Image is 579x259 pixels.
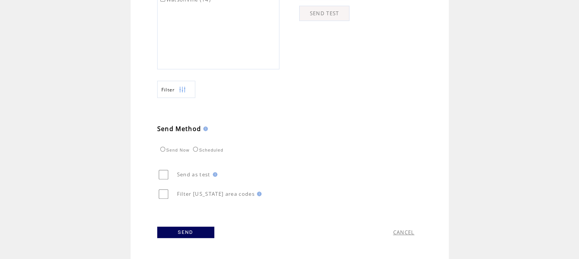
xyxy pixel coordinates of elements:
[158,148,190,152] label: Send Now
[201,126,208,131] img: help.gif
[299,6,349,21] a: SEND TEST
[393,229,415,236] a: CANCEL
[177,190,255,197] span: Filter [US_STATE] area codes
[157,81,195,98] a: Filter
[160,147,165,152] input: Send Now
[191,148,223,152] label: Scheduled
[211,172,217,177] img: help.gif
[179,81,186,98] img: filters.png
[255,192,262,196] img: help.gif
[193,147,198,152] input: Scheduled
[161,86,175,93] span: Show filters
[157,227,214,238] a: SEND
[177,171,211,178] span: Send as test
[157,125,201,133] span: Send Method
